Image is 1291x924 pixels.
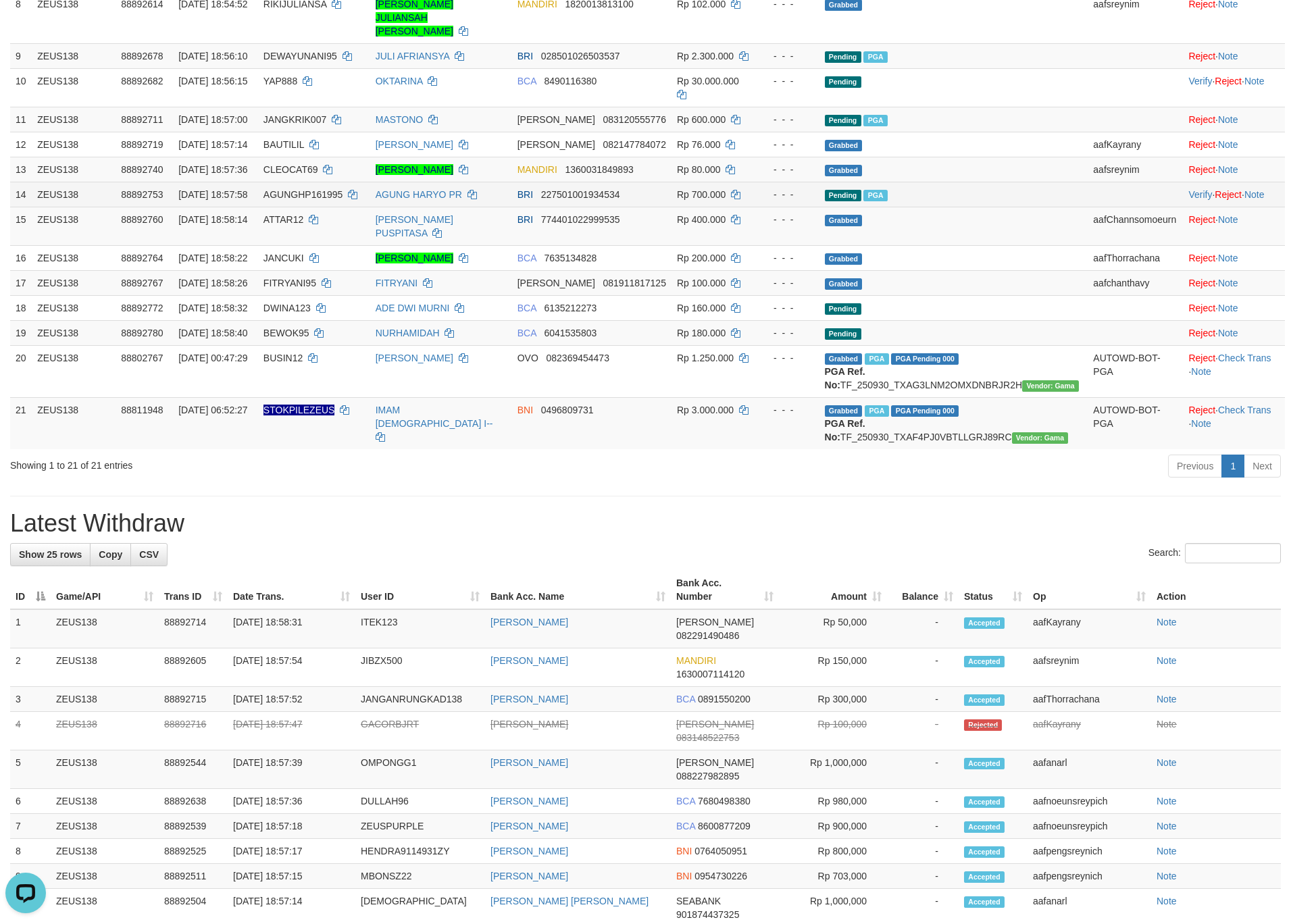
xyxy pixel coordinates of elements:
[121,328,163,338] span: 88892780
[1157,846,1177,856] a: Note
[178,76,247,86] span: [DATE] 18:56:15
[263,253,304,263] span: JANCUKI
[825,215,863,226] span: Grabbed
[762,326,814,340] div: - - -
[546,353,609,363] span: Copy 082369454473 to clipboard
[178,253,247,263] span: [DATE] 18:58:22
[19,549,82,560] span: Show 25 rows
[865,405,888,417] span: Marked by aafsreyleap
[676,630,739,641] span: Copy 082291490486 to clipboard
[1022,380,1079,392] span: Vendor URL: https://trx31.1velocity.biz
[1218,214,1238,225] a: Note
[490,757,568,768] a: [PERSON_NAME]
[1183,157,1285,182] td: ·
[355,648,485,687] td: JIBZX500
[355,687,485,712] td: JANGANRUNGKAD138
[178,405,247,415] span: [DATE] 06:52:27
[10,43,32,68] td: 9
[698,694,751,704] span: Copy 0891550200 to clipboard
[819,397,1088,449] td: TF_250930_TXAF4PJ0VBTLLGRJ89RC
[10,320,32,345] td: 19
[887,571,959,609] th: Balance: activate to sort column ascending
[121,353,163,363] span: 88802767
[32,68,116,107] td: ZEUS138
[485,571,671,609] th: Bank Acc. Name: activate to sort column ascending
[762,74,814,88] div: - - -
[1188,253,1215,263] a: Reject
[178,114,247,125] span: [DATE] 18:57:00
[1157,655,1177,666] a: Note
[121,189,163,200] span: 88892753
[490,655,568,666] a: [PERSON_NAME]
[959,571,1028,609] th: Status: activate to sort column ascending
[376,114,424,125] a: MASTONO
[1218,114,1238,125] a: Note
[1215,189,1242,200] a: Reject
[1218,51,1238,61] a: Note
[178,164,247,175] span: [DATE] 18:57:36
[517,328,536,338] span: BCA
[159,609,228,648] td: 88892714
[99,549,122,560] span: Copy
[490,896,649,906] a: [PERSON_NAME] [PERSON_NAME]
[490,617,568,627] a: [PERSON_NAME]
[10,571,51,609] th: ID: activate to sort column descending
[825,405,863,417] span: Grabbed
[376,164,453,175] a: [PERSON_NAME]
[5,5,46,46] button: Open LiveChat chat widget
[90,543,131,566] a: Copy
[1088,397,1183,449] td: AUTOWD-BOT-PGA
[1183,132,1285,157] td: ·
[517,164,557,175] span: MANDIRI
[677,139,721,150] span: Rp 76.000
[1183,182,1285,207] td: · ·
[677,328,726,338] span: Rp 180.000
[490,796,568,806] a: [PERSON_NAME]
[517,114,595,125] span: [PERSON_NAME]
[1218,405,1271,415] a: Check Trans
[263,214,303,225] span: ATTAR12
[376,328,440,338] a: NURHAMIDAH
[10,543,91,566] a: Show 25 rows
[1218,164,1238,175] a: Note
[825,353,863,365] span: Grabbed
[10,453,528,472] div: Showing 1 to 21 of 21 entries
[1244,189,1265,200] a: Note
[159,571,228,609] th: Trans ID: activate to sort column ascending
[1157,694,1177,704] a: Note
[376,405,493,429] a: IMAM [DEMOGRAPHIC_DATA] I--
[863,51,887,63] span: Marked by aafanarl
[762,351,814,365] div: - - -
[825,253,863,265] span: Grabbed
[121,139,163,150] span: 88892719
[676,655,716,666] span: MANDIRI
[1157,821,1177,831] a: Note
[228,571,355,609] th: Date Trans.: activate to sort column ascending
[1191,418,1211,429] a: Note
[10,157,32,182] td: 13
[891,405,959,417] span: PGA Pending
[121,253,163,263] span: 88892764
[263,303,311,313] span: DWINA123
[10,132,32,157] td: 12
[32,397,116,449] td: ZEUS138
[1244,455,1281,478] a: Next
[178,189,247,200] span: [DATE] 18:57:58
[1157,719,1177,729] a: Note
[32,245,116,270] td: ZEUS138
[676,669,744,679] span: Copy 1630007114120 to clipboard
[1221,455,1244,478] a: 1
[517,76,536,86] span: BCA
[517,253,536,263] span: BCA
[677,278,726,288] span: Rp 100.000
[32,345,116,397] td: ZEUS138
[1157,896,1177,906] a: Note
[825,303,861,315] span: Pending
[263,164,318,175] span: CLEOCAT69
[544,303,597,313] span: Copy 6135212273 to clipboard
[677,114,726,125] span: Rp 600.000
[677,405,734,415] span: Rp 3.000.000
[263,278,316,288] span: FITRYANI95
[825,190,861,201] span: Pending
[541,189,620,200] span: Copy 227501001934534 to clipboard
